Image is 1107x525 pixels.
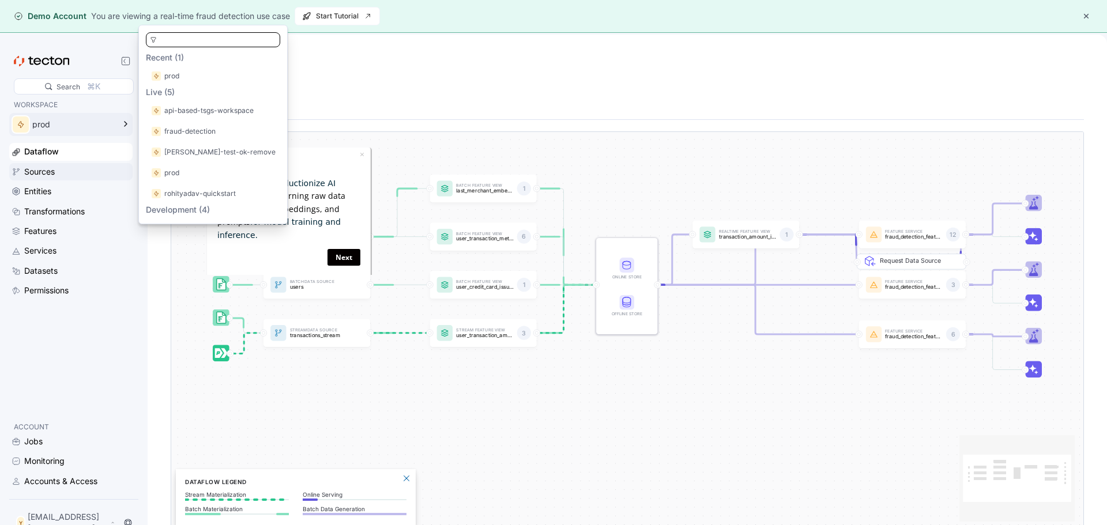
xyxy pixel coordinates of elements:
[9,433,133,450] a: Jobs
[533,189,594,285] g: Edge from featureView:last_merchant_embedding to STORE
[290,332,347,338] p: transactions_stream
[960,235,962,262] g: Edge from featureService:fraud_detection_feature_service:v2 to REQ_featureService:fraud_detection...
[430,319,537,348] a: Stream Feature Viewuser_transaction_amount_totals3
[430,271,537,299] a: Batch Feature Viewuser_credit_card_issuer1
[164,146,276,158] p: [PERSON_NAME]-test-ok-remove
[962,334,1023,337] g: Edge from featureService:fraud_detection_feature_service to Trainer_featureService:fraud_detectio...
[456,184,513,187] p: Batch Feature View
[946,327,960,341] div: 6
[9,143,133,160] a: Dataflow
[400,471,413,485] button: Close Legend Panel
[517,182,531,195] div: 1
[24,265,58,277] div: Datasets
[24,284,69,297] div: Permissions
[609,258,645,280] div: Online Store
[185,505,289,512] p: Batch Materialization
[164,105,254,116] p: api-based-tsgs-workspace
[9,473,133,490] a: Accounts & Access
[859,221,966,249] a: Feature Servicefraud_detection_feature_service:v212
[226,318,262,333] g: Edge from dataSource:transactions_stream_batch_source to dataSource:transactions_stream
[9,452,133,470] a: Monitoring
[14,78,134,95] div: Search⌘K
[609,274,645,280] div: Online Store
[14,10,86,22] div: Demo Account
[146,86,280,98] p: Live (5)
[654,285,857,335] g: Edge from STORE to featureService:fraud_detection_feature_service
[9,242,133,259] a: Services
[517,278,531,292] div: 1
[456,188,513,194] p: last_merchant_embedding
[24,225,57,237] div: Features
[24,185,51,198] div: Entities
[24,205,85,218] div: Transformations
[303,491,406,498] p: Online Serving
[859,320,966,349] a: Feature Servicefraud_detection_feature_service6
[456,232,513,236] p: Batch Feature View
[456,328,513,332] p: Stream Feature View
[859,271,966,299] a: Feature Servicefraud_detection_feature_service_streaming3
[456,332,513,338] p: user_transaction_amount_totals
[517,230,531,244] div: 6
[9,282,133,299] a: Permissions
[533,237,594,285] g: Edge from featureView:user_transaction_metrics to STORE
[227,333,261,354] g: Edge from dataSource:transactions_stream_stream_source to dataSource:transactions_stream
[9,262,133,280] a: Datasets
[14,421,128,433] p: ACCOUNT
[164,126,216,137] p: fraud-detection
[290,328,347,332] p: Stream Data Source
[517,326,531,340] div: 3
[456,284,513,290] p: user_credit_card_issuer
[609,295,645,318] div: Offline Store
[654,235,690,285] g: Edge from STORE to featureView:transaction_amount_is_higher_than_average
[430,223,537,251] a: Batch Feature Viewuser_transaction_metrics6
[609,311,645,317] div: Offline Store
[263,271,370,299] a: BatchData Sourceusers
[14,99,128,111] p: WORKSPACE
[9,183,133,200] a: Entities
[430,175,537,203] a: Batch Feature Viewlast_merchant_embedding1
[719,230,776,233] p: Realtime Feature View
[24,244,57,257] div: Services
[12,9,155,24] h3: Raw Data
[164,188,236,199] p: rohityadav-quickstart
[456,236,513,241] p: user_transaction_metrics
[12,70,135,92] span: for model training and inference.
[12,31,130,53] span: Tecton helps productionize AI applications,
[9,163,133,180] a: Sources
[780,228,793,241] div: 1
[57,81,80,92] div: Search
[456,280,513,284] p: Batch Feature View
[146,52,280,63] p: Recent (1)
[885,330,942,333] p: Feature Service
[295,7,380,25] button: Start Tutorial
[185,491,289,498] p: Stream Materialization
[962,334,1023,370] g: Edge from featureService:fraud_detection_feature_service to Inference_featureService:fraud_detect...
[87,80,100,93] div: ⌘K
[367,189,428,237] g: Edge from dataSource:transactions_batch to featureView:last_merchant_embedding
[962,235,1023,237] g: Edge from featureService:fraud_detection_feature_service:v2 to Inference_featureService:fraud_det...
[290,284,347,290] p: users
[533,285,594,334] g: Edge from featureView:user_transaction_amount_totals to STORE
[692,221,799,249] a: Realtime Feature Viewtransaction_amount_is_higher_than_average1
[9,203,133,220] a: Transformations
[24,165,55,178] div: Sources
[263,319,370,348] div: StreamData Sourcetransactions_stream
[719,233,776,239] p: transaction_amount_is_higher_than_average
[24,475,97,488] div: Accounts & Access
[164,167,179,179] p: prod
[9,222,133,240] a: Features
[185,477,406,486] h6: Dataflow Legend
[24,455,65,467] div: Monitoring
[12,29,155,94] p: by turning raw data into features, embeddings, and prompts
[146,204,280,216] p: Development (4)
[303,505,406,512] p: Batch Data Generation
[880,256,959,324] div: Request Data Source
